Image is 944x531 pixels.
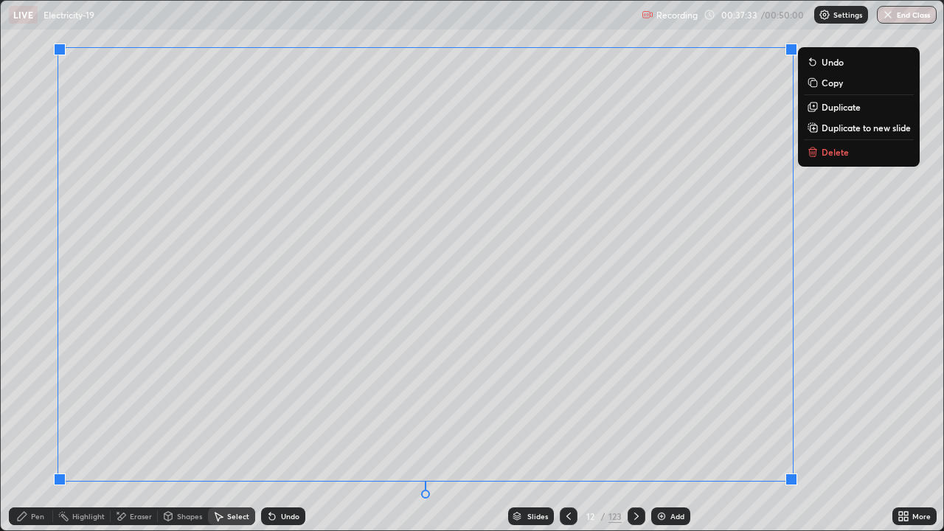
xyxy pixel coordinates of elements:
[804,74,914,91] button: Copy
[656,510,667,522] img: add-slide-button
[656,10,698,21] p: Recording
[822,101,861,113] p: Duplicate
[130,513,152,520] div: Eraser
[177,513,202,520] div: Shapes
[877,6,937,24] button: End Class
[642,9,653,21] img: recording.375f2c34.svg
[527,513,548,520] div: Slides
[822,146,849,158] p: Delete
[227,513,249,520] div: Select
[608,510,622,523] div: 123
[601,512,605,521] div: /
[822,77,843,88] p: Copy
[882,9,894,21] img: end-class-cross
[804,143,914,161] button: Delete
[833,11,862,18] p: Settings
[31,513,44,520] div: Pen
[281,513,299,520] div: Undo
[44,9,94,21] p: Electricity-19
[670,513,684,520] div: Add
[912,513,931,520] div: More
[583,512,598,521] div: 12
[822,56,844,68] p: Undo
[819,9,830,21] img: class-settings-icons
[804,98,914,116] button: Duplicate
[72,513,105,520] div: Highlight
[804,119,914,136] button: Duplicate to new slide
[804,53,914,71] button: Undo
[13,9,33,21] p: LIVE
[822,122,911,133] p: Duplicate to new slide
